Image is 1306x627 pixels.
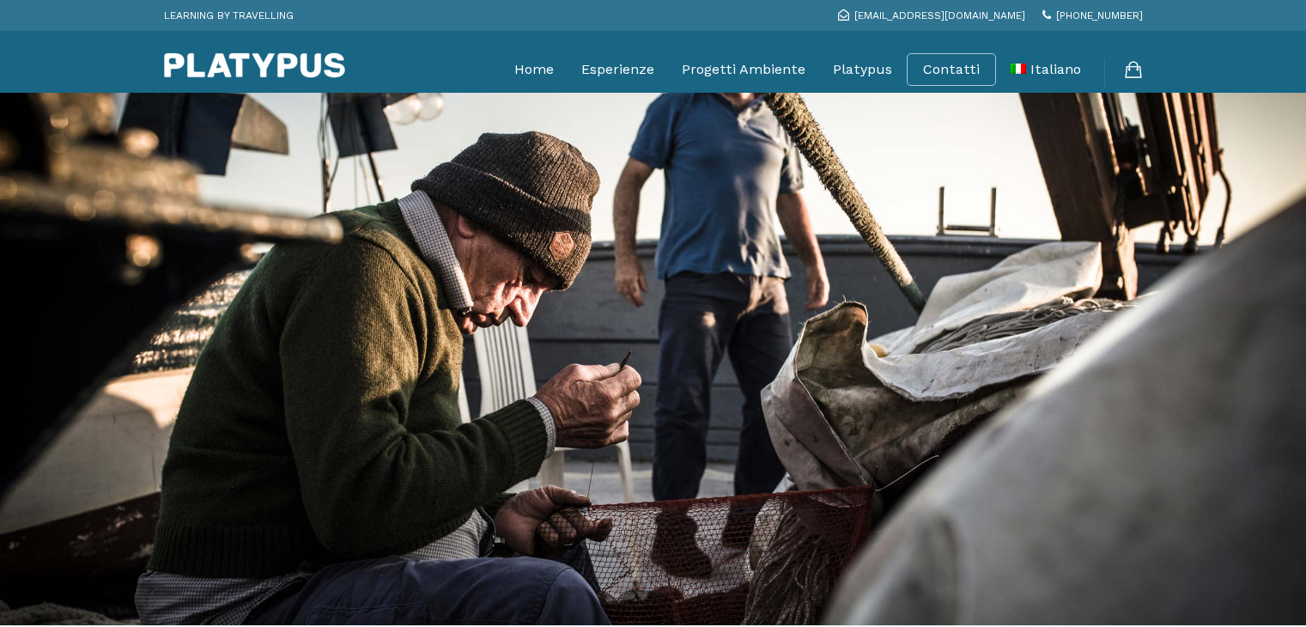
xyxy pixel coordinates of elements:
a: Esperienze [581,48,654,91]
a: Contatti [923,61,980,78]
span: Italiano [1030,61,1081,77]
span: [PHONE_NUMBER] [1056,9,1143,21]
a: [EMAIL_ADDRESS][DOMAIN_NAME] [838,9,1025,21]
a: [PHONE_NUMBER] [1042,9,1143,21]
a: Progetti Ambiente [682,48,805,91]
p: LEARNING BY TRAVELLING [164,4,294,27]
a: Platypus [833,48,892,91]
img: Platypus [164,52,345,78]
a: Italiano [1011,48,1081,91]
a: Home [514,48,554,91]
span: [EMAIL_ADDRESS][DOMAIN_NAME] [854,9,1025,21]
